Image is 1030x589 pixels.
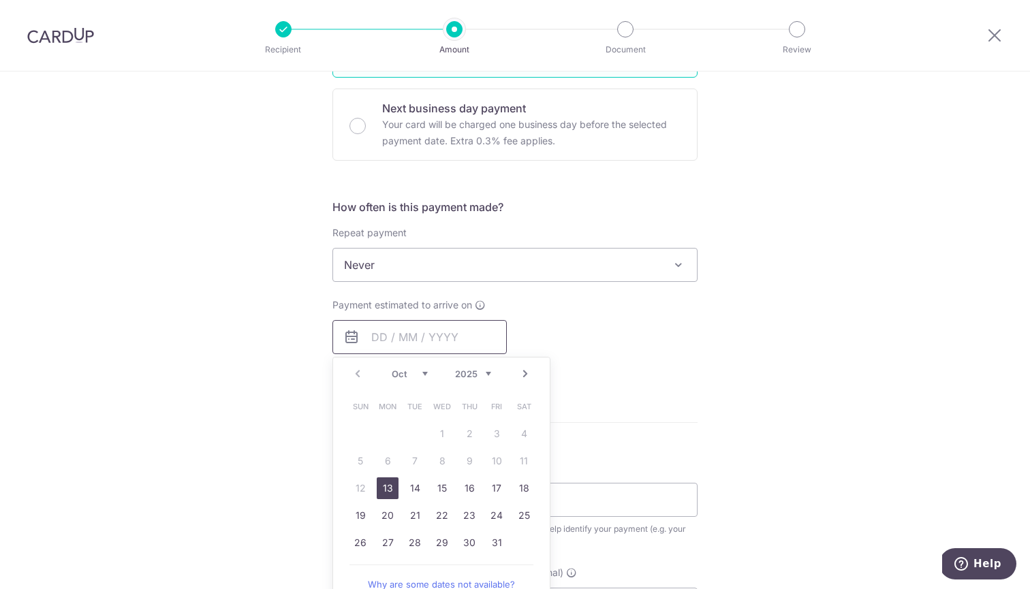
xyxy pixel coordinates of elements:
a: 16 [458,477,480,499]
h5: How often is this payment made? [332,199,698,215]
a: 21 [404,505,426,526]
a: 28 [404,532,426,554]
p: Your card will be charged one business day before the selected payment date. Extra 0.3% fee applies. [382,116,681,149]
a: 19 [349,505,371,526]
span: Sunday [349,396,371,417]
a: 14 [404,477,426,499]
span: Thursday [458,396,480,417]
span: Tuesday [404,396,426,417]
span: Never [332,248,698,282]
a: 15 [431,477,453,499]
a: 17 [486,477,508,499]
a: 22 [431,505,453,526]
p: Amount [404,43,505,57]
span: Wednesday [431,396,453,417]
a: Next [517,366,533,382]
a: 29 [431,532,453,554]
span: Never [333,249,697,281]
p: Review [747,43,847,57]
input: DD / MM / YYYY [332,320,507,354]
a: 27 [377,532,399,554]
a: 24 [486,505,508,526]
a: 18 [513,477,535,499]
iframe: Opens a widget where you can find more information [942,548,1016,582]
a: 20 [377,505,399,526]
img: CardUp [27,27,94,44]
p: Recipient [233,43,334,57]
span: Payment estimated to arrive on [332,298,472,312]
a: 25 [513,505,535,526]
label: Repeat payment [332,226,407,240]
a: 13 [377,477,399,499]
a: 23 [458,505,480,526]
a: 31 [486,532,508,554]
p: Document [575,43,676,57]
p: Next business day payment [382,100,681,116]
span: Monday [377,396,399,417]
span: Friday [486,396,508,417]
a: 30 [458,532,480,554]
span: Saturday [513,396,535,417]
a: 26 [349,532,371,554]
